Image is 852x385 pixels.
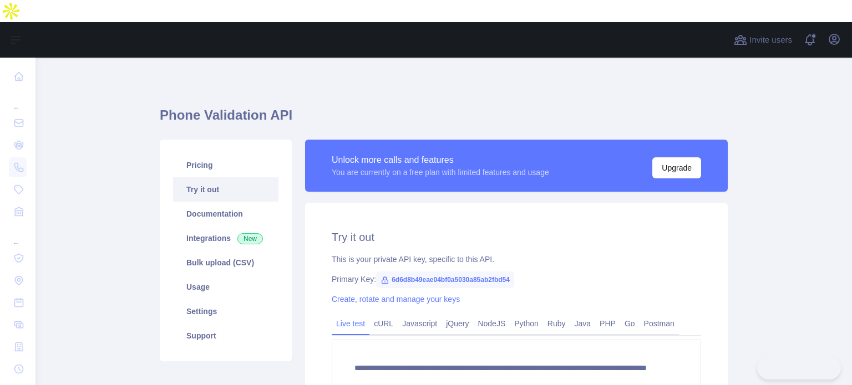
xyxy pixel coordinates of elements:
a: Documentation [173,202,278,226]
a: Go [620,315,640,332]
a: Create, rotate and manage your keys [332,295,460,304]
div: This is your private API key, specific to this API. [332,254,701,265]
h2: Try it out [332,229,701,245]
a: Support [173,324,278,348]
a: cURL [369,315,398,332]
a: Pricing [173,153,278,177]
span: Invite users [749,34,792,47]
a: Javascript [398,315,442,332]
a: Live test [332,315,369,332]
button: Upgrade [652,157,701,178]
a: Ruby [543,315,570,332]
a: NodeJS [473,315,510,332]
div: ... [9,224,27,246]
div: Primary Key: [332,274,701,285]
div: You are currently on a free plan with limited features and usage [332,167,549,178]
a: jQuery [442,315,473,332]
div: Unlock more calls and features [332,153,549,167]
a: PHP [595,315,620,332]
div: ... [9,89,27,111]
span: New [237,233,263,244]
a: Integrations New [173,226,278,250]
a: Try it out [173,177,278,202]
h1: Phone Validation API [160,106,728,133]
button: Invite users [732,31,794,49]
a: Usage [173,275,278,299]
a: Python [510,315,543,332]
a: Bulk upload (CSV) [173,250,278,275]
a: Postman [640,315,679,332]
a: Java [570,315,596,332]
a: Settings [173,299,278,324]
span: 6d6d8b49eae04bf0a5030a85ab2fbd54 [376,271,514,288]
iframe: Toggle Customer Support [757,356,841,379]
